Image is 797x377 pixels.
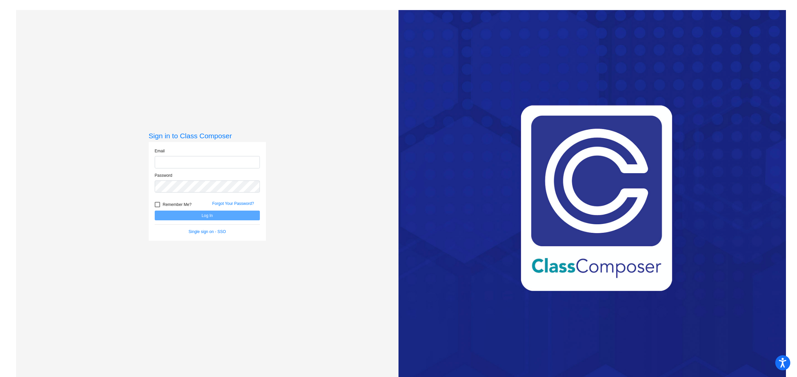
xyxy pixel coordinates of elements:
[212,201,254,206] a: Forgot Your Password?
[155,148,165,154] label: Email
[189,229,226,234] a: Single sign on - SSO
[163,201,192,209] span: Remember Me?
[149,132,266,140] h3: Sign in to Class Composer
[155,211,260,220] button: Log In
[155,172,172,178] label: Password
